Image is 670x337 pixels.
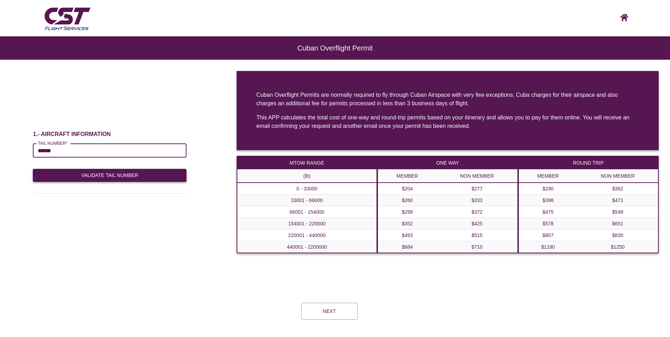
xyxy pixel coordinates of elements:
[518,156,658,170] th: ROUND TRIP
[237,218,377,230] th: 154001 - 220000
[518,218,577,230] td: $578
[378,206,437,218] td: $299
[237,241,377,253] th: 440001 - 2200000
[437,170,517,183] th: NON MEMBER
[518,195,577,206] td: $398
[256,113,639,130] div: This APP calculates the total cost of one-way and round-trip permits based on your itinerary and ...
[577,183,658,195] td: $362
[378,195,437,206] td: $260
[577,241,658,253] td: $1250
[237,156,377,170] th: MTOW RANGE
[518,230,577,241] td: $807
[237,206,377,218] th: 66001 - 154000
[38,140,67,146] label: TAIL NUMBER*
[518,241,577,253] td: $1190
[620,14,628,21] img: CST logo, click here to go home screen
[237,170,377,183] th: (lb)
[437,230,517,241] td: $515
[577,218,658,230] td: $651
[518,206,577,218] td: $475
[33,131,186,138] h6: 1.- AIRCRAFT INFORMATION
[437,183,517,195] td: $277
[577,195,658,206] td: $471
[518,183,577,195] td: $290
[577,170,658,183] th: NON MEMBER
[256,91,639,108] div: Cuban Overflight Permits are normally required to fly through Cuban Airspace with very few except...
[437,218,517,230] td: $425
[378,156,517,170] th: ONE WAY
[437,241,517,253] td: $710
[378,170,437,183] th: MEMBER
[237,183,377,195] th: 0 - 33000
[33,169,186,182] button: Validate Tail Number
[43,5,92,32] img: CST Flight Services logo
[437,195,517,206] td: $333
[577,230,658,241] td: $830
[378,218,437,230] td: $352
[437,206,517,218] td: $372
[237,230,377,241] th: 220001 - 440000
[301,303,358,320] button: Next
[577,206,658,218] td: $548
[518,156,659,253] table: a dense table
[377,156,518,253] table: a dense table
[518,170,577,183] th: MEMBER
[378,241,437,253] td: $684
[378,183,437,195] td: $204
[237,156,377,253] table: a dense table
[237,195,377,206] th: 33001 - 66000
[378,230,437,241] td: $493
